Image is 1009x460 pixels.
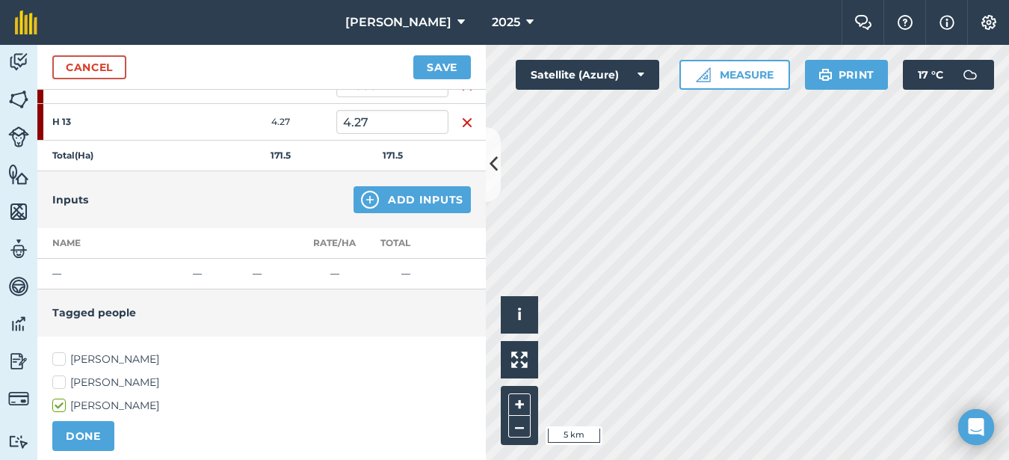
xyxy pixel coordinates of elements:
strong: H 13 [52,116,169,128]
h4: Inputs [52,191,88,208]
td: — [362,259,448,289]
img: svg+xml;base64,PHN2ZyB4bWxucz0iaHR0cDovL3d3dy53My5vcmcvMjAwMC9zdmciIHdpZHRoPSI1NiIgaGVpZ2h0PSI2MC... [8,88,29,111]
td: — [37,259,187,289]
strong: 171.5 [271,150,291,161]
th: Name [37,228,187,259]
button: Satellite (Azure) [516,60,659,90]
button: Print [805,60,889,90]
button: – [508,416,531,438]
strong: 171.5 [383,150,403,161]
img: fieldmargin Logo [15,10,37,34]
th: Rate/ Ha [306,228,362,259]
label: [PERSON_NAME] [52,352,471,367]
strong: Total ( Ha ) [52,150,93,161]
img: svg+xml;base64,PHN2ZyB4bWxucz0iaHR0cDovL3d3dy53My5vcmcvMjAwMC9zdmciIHdpZHRoPSIxNiIgaGVpZ2h0PSIyNC... [461,114,473,132]
img: svg+xml;base64,PD94bWwgdmVyc2lvbj0iMS4wIiBlbmNvZGluZz0idXRmLTgiPz4KPCEtLSBHZW5lcmF0b3I6IEFkb2JlIE... [8,350,29,372]
img: Ruler icon [696,67,711,82]
img: svg+xml;base64,PHN2ZyB4bWxucz0iaHR0cDovL3d3dy53My5vcmcvMjAwMC9zdmciIHdpZHRoPSI1NiIgaGVpZ2h0PSI2MC... [8,200,29,223]
img: svg+xml;base64,PD94bWwgdmVyc2lvbj0iMS4wIiBlbmNvZGluZz0idXRmLTgiPz4KPCEtLSBHZW5lcmF0b3I6IEFkb2JlIE... [8,51,29,73]
button: Add Inputs [354,186,471,213]
span: 17 ° C [918,60,943,90]
a: Cancel [52,55,126,79]
label: [PERSON_NAME] [52,375,471,390]
img: svg+xml;base64,PD94bWwgdmVyc2lvbj0iMS4wIiBlbmNvZGluZz0idXRmLTgiPz4KPCEtLSBHZW5lcmF0b3I6IEFkb2JlIE... [8,275,29,298]
img: svg+xml;base64,PD94bWwgdmVyc2lvbj0iMS4wIiBlbmNvZGluZz0idXRmLTgiPz4KPCEtLSBHZW5lcmF0b3I6IEFkb2JlIE... [955,60,985,90]
img: svg+xml;base64,PD94bWwgdmVyc2lvbj0iMS4wIiBlbmNvZGluZz0idXRmLTgiPz4KPCEtLSBHZW5lcmF0b3I6IEFkb2JlIE... [8,126,29,147]
div: Open Intercom Messenger [958,409,994,445]
label: [PERSON_NAME] [52,398,471,414]
span: i [517,305,522,324]
img: Two speech bubbles overlapping with the left bubble in the forefront [854,15,872,30]
button: Save [413,55,471,79]
img: svg+xml;base64,PD94bWwgdmVyc2lvbj0iMS4wIiBlbmNvZGluZz0idXRmLTgiPz4KPCEtLSBHZW5lcmF0b3I6IEFkb2JlIE... [8,238,29,260]
img: svg+xml;base64,PD94bWwgdmVyc2lvbj0iMS4wIiBlbmNvZGluZz0idXRmLTgiPz4KPCEtLSBHZW5lcmF0b3I6IEFkb2JlIE... [8,388,29,409]
img: Four arrows, one pointing top left, one top right, one bottom right and the last bottom left [511,352,528,368]
td: — [306,259,362,289]
th: Total [362,228,448,259]
button: + [508,393,531,416]
img: svg+xml;base64,PD94bWwgdmVyc2lvbj0iMS4wIiBlbmNvZGluZz0idXRmLTgiPz4KPCEtLSBHZW5lcmF0b3I6IEFkb2JlIE... [8,435,29,449]
span: [PERSON_NAME] [345,13,451,31]
img: svg+xml;base64,PHN2ZyB4bWxucz0iaHR0cDovL3d3dy53My5vcmcvMjAwMC9zdmciIHdpZHRoPSIxOSIgaGVpZ2h0PSIyNC... [818,66,833,84]
img: svg+xml;base64,PHN2ZyB4bWxucz0iaHR0cDovL3d3dy53My5vcmcvMjAwMC9zdmciIHdpZHRoPSIxNCIgaGVpZ2h0PSIyNC... [361,191,379,209]
button: Measure [679,60,790,90]
button: i [501,296,538,334]
img: svg+xml;base64,PHN2ZyB4bWxucz0iaHR0cDovL3d3dy53My5vcmcvMjAwMC9zdmciIHdpZHRoPSI1NiIgaGVpZ2h0PSI2MC... [8,163,29,185]
img: svg+xml;base64,PHN2ZyB4bWxucz0iaHR0cDovL3d3dy53My5vcmcvMjAwMC9zdmciIHdpZHRoPSIxNyIgaGVpZ2h0PSIxNy... [939,13,954,31]
span: 2025 [492,13,520,31]
button: DONE [52,421,114,451]
td: — [247,259,306,289]
td: — [187,259,247,289]
td: 4.27 [224,104,336,141]
img: A question mark icon [896,15,914,30]
img: A cog icon [980,15,998,30]
img: svg+xml;base64,PD94bWwgdmVyc2lvbj0iMS4wIiBlbmNvZGluZz0idXRmLTgiPz4KPCEtLSBHZW5lcmF0b3I6IEFkb2JlIE... [8,313,29,335]
h4: Tagged people [52,304,471,321]
button: 17 °C [903,60,994,90]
